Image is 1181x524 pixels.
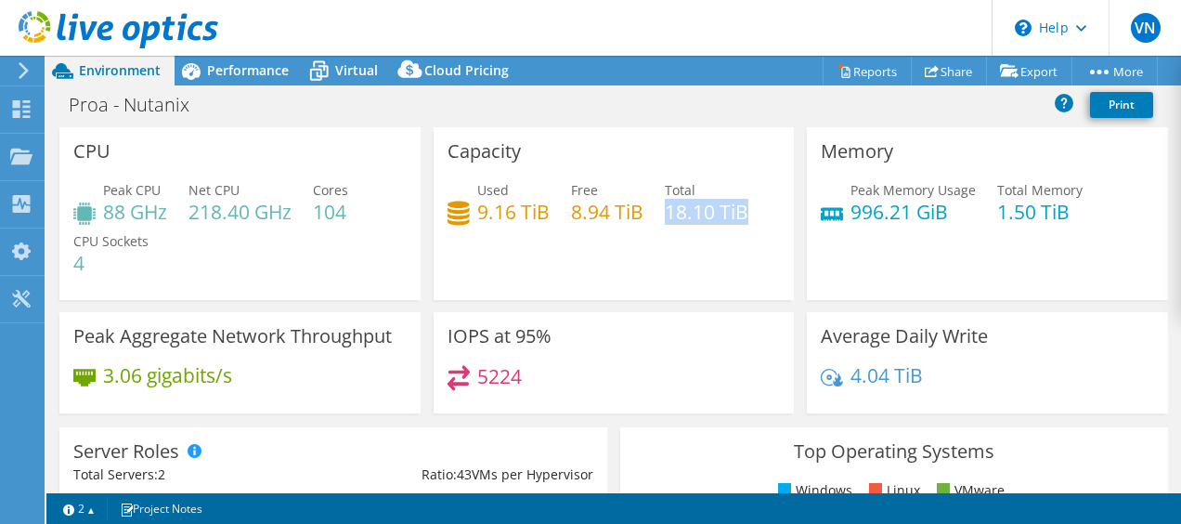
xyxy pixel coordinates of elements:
li: Windows [773,480,852,501]
h4: 5224 [477,366,522,386]
h4: 9.16 TiB [477,202,550,222]
a: Print [1090,92,1153,118]
span: Total [665,181,695,199]
h4: 4.04 TiB [850,365,923,386]
h3: Capacity [448,141,521,162]
h4: 88 GHz [103,202,167,222]
h3: Average Daily Write [821,326,988,347]
span: Performance [207,61,289,79]
li: Linux [864,480,920,501]
h4: 104 [313,202,348,222]
a: Export [986,57,1072,85]
span: Total Memory [997,181,1083,199]
a: Share [911,57,987,85]
h3: Peak Aggregate Network Throughput [73,326,392,347]
span: Peak Memory Usage [850,181,976,199]
span: VN [1131,13,1161,43]
span: Cores [313,181,348,199]
span: Used [477,181,509,199]
a: More [1071,57,1158,85]
a: Project Notes [107,497,215,520]
span: Environment [79,61,161,79]
span: CPU Sockets [73,232,149,250]
h4: 218.40 GHz [188,202,292,222]
li: VMware [932,480,1005,501]
span: Free [571,181,598,199]
h3: Top Operating Systems [634,441,1154,462]
svg: \n [1015,20,1032,36]
span: Net CPU [188,181,240,199]
h4: 1.50 TiB [997,202,1083,222]
h3: Server Roles [73,441,179,462]
span: Virtual [335,61,378,79]
span: Peak CPU [103,181,161,199]
span: 2 [158,465,165,483]
h3: Memory [821,141,893,162]
span: Cloud Pricing [424,61,509,79]
div: Ratio: VMs per Hypervisor [333,465,593,485]
h4: 996.21 GiB [850,202,976,222]
div: Total Servers: [73,465,333,485]
h4: 3.06 gigabits/s [103,365,232,386]
span: 43 [457,465,472,483]
h1: Proa - Nutanix [60,95,218,115]
a: 2 [50,497,108,520]
h4: 8.94 TiB [571,202,643,222]
h4: 18.10 TiB [665,202,748,222]
h4: 4 [73,253,149,273]
a: Reports [823,57,912,85]
h3: IOPS at 95% [448,326,552,347]
h3: CPU [73,141,110,162]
